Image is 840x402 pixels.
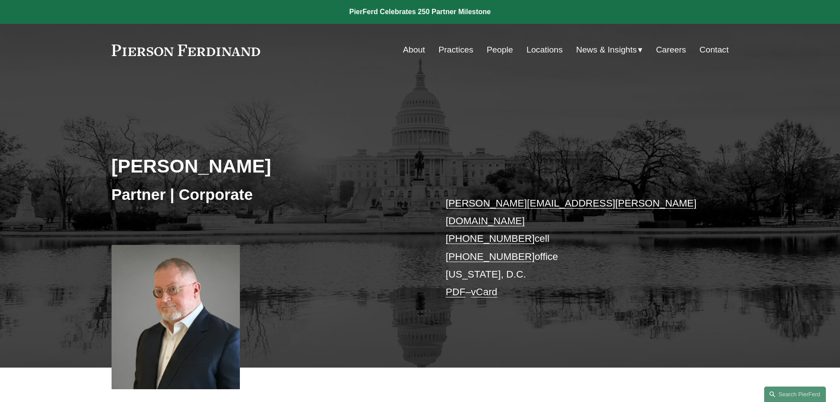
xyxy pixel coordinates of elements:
[446,286,466,297] a: PDF
[764,387,826,402] a: Search this site
[576,42,637,58] span: News & Insights
[576,41,643,58] a: folder dropdown
[403,41,425,58] a: About
[526,41,563,58] a: Locations
[656,41,686,58] a: Careers
[446,195,703,301] p: cell office [US_STATE], D.C. –
[446,198,697,226] a: [PERSON_NAME][EMAIL_ADDRESS][PERSON_NAME][DOMAIN_NAME]
[112,154,420,177] h2: [PERSON_NAME]
[112,185,420,204] h3: Partner | Corporate
[487,41,513,58] a: People
[471,286,497,297] a: vCard
[438,41,473,58] a: Practices
[699,41,728,58] a: Contact
[446,251,535,262] a: [PHONE_NUMBER]
[446,233,535,244] a: [PHONE_NUMBER]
